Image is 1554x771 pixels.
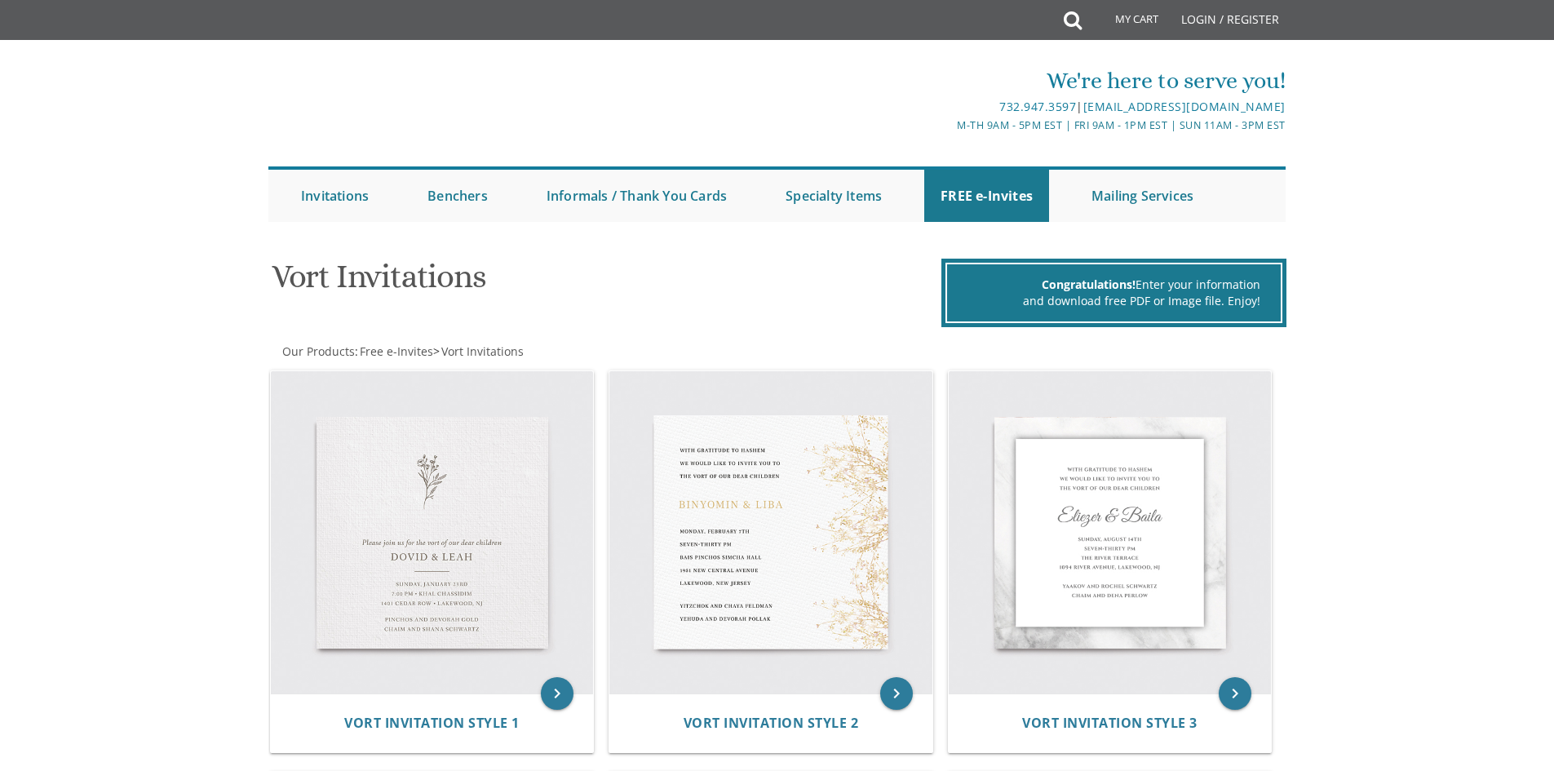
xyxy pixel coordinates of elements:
[344,716,520,731] a: Vort Invitation Style 1
[541,677,573,710] a: keyboard_arrow_right
[1022,716,1198,731] a: Vort Invitation Style 3
[271,371,594,694] img: Vort Invitation Style 1
[1219,677,1251,710] a: keyboard_arrow_right
[1042,277,1136,292] span: Congratulations!
[411,170,504,222] a: Benchers
[1080,2,1170,42] a: My Cart
[272,259,937,307] h1: Vort Invitations
[285,170,385,222] a: Invitations
[967,277,1260,293] div: Enter your information
[1083,99,1286,114] a: [EMAIL_ADDRESS][DOMAIN_NAME]
[433,343,524,359] span: >
[684,714,859,732] span: Vort Invitation Style 2
[999,99,1076,114] a: 732.947.3597
[530,170,743,222] a: Informals / Thank You Cards
[880,677,913,710] a: keyboard_arrow_right
[609,97,1286,117] div: |
[344,714,520,732] span: Vort Invitation Style 1
[967,293,1260,309] div: and download free PDF or Image file. Enjoy!
[684,716,859,731] a: Vort Invitation Style 2
[609,117,1286,134] div: M-Th 9am - 5pm EST | Fri 9am - 1pm EST | Sun 11am - 3pm EST
[358,343,433,359] a: Free e-Invites
[609,371,932,694] img: Vort Invitation Style 2
[949,371,1272,694] img: Vort Invitation Style 3
[769,170,898,222] a: Specialty Items
[924,170,1049,222] a: FREE e-Invites
[609,64,1286,97] div: We're here to serve you!
[440,343,524,359] a: Vort Invitations
[441,343,524,359] span: Vort Invitations
[268,343,777,360] div: :
[281,343,355,359] a: Our Products
[1022,714,1198,732] span: Vort Invitation Style 3
[360,343,433,359] span: Free e-Invites
[1075,170,1210,222] a: Mailing Services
